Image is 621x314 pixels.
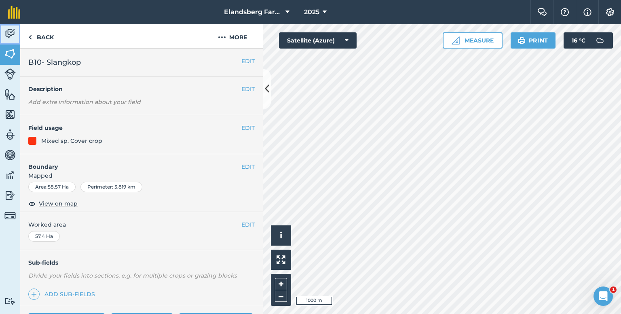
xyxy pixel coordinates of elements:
img: svg+xml;base64,PHN2ZyB4bWxucz0iaHR0cDovL3d3dy53My5vcmcvMjAwMC9zdmciIHdpZHRoPSI1NiIgaGVpZ2h0PSI2MC... [4,48,16,60]
button: EDIT [241,220,255,229]
button: EDIT [241,162,255,171]
span: 1 [610,286,617,293]
h4: Field usage [28,123,241,132]
h4: Sub-fields [20,258,263,267]
img: svg+xml;base64,PD94bWwgdmVyc2lvbj0iMS4wIiBlbmNvZGluZz0idXRmLTgiPz4KPCEtLSBHZW5lcmF0b3I6IEFkb2JlIE... [4,297,16,305]
img: svg+xml;base64,PHN2ZyB4bWxucz0iaHR0cDovL3d3dy53My5vcmcvMjAwMC9zdmciIHdpZHRoPSIxOSIgaGVpZ2h0PSIyNC... [518,36,526,45]
em: Add extra information about your field [28,98,141,106]
img: svg+xml;base64,PHN2ZyB4bWxucz0iaHR0cDovL3d3dy53My5vcmcvMjAwMC9zdmciIHdpZHRoPSIxNCIgaGVpZ2h0PSIyNC... [31,289,37,299]
img: svg+xml;base64,PD94bWwgdmVyc2lvbj0iMS4wIiBlbmNvZGluZz0idXRmLTgiPz4KPCEtLSBHZW5lcmF0b3I6IEFkb2JlIE... [4,129,16,141]
iframe: Intercom live chat [594,286,613,306]
img: A cog icon [605,8,615,16]
img: svg+xml;base64,PD94bWwgdmVyc2lvbj0iMS4wIiBlbmNvZGluZz0idXRmLTgiPz4KPCEtLSBHZW5lcmF0b3I6IEFkb2JlIE... [592,32,608,49]
a: Add sub-fields [28,289,98,300]
button: EDIT [241,123,255,132]
span: Mapped [20,171,263,180]
button: EDIT [241,85,255,93]
img: A question mark icon [560,8,570,16]
div: Mixed sp. Cover crop [41,136,102,145]
button: Print [511,32,556,49]
img: svg+xml;base64,PD94bWwgdmVyc2lvbj0iMS4wIiBlbmNvZGluZz0idXRmLTgiPz4KPCEtLSBHZW5lcmF0b3I6IEFkb2JlIE... [4,189,16,202]
button: EDIT [241,57,255,66]
a: Back [20,24,62,48]
div: Area : 58.57 Ha [28,182,76,192]
img: Ruler icon [452,36,460,45]
span: Worked area [28,220,255,229]
img: svg+xml;base64,PHN2ZyB4bWxucz0iaHR0cDovL3d3dy53My5vcmcvMjAwMC9zdmciIHdpZHRoPSI1NiIgaGVpZ2h0PSI2MC... [4,108,16,121]
img: svg+xml;base64,PHN2ZyB4bWxucz0iaHR0cDovL3d3dy53My5vcmcvMjAwMC9zdmciIHdpZHRoPSI5IiBoZWlnaHQ9IjI0Ii... [28,32,32,42]
img: fieldmargin Logo [8,6,20,19]
img: svg+xml;base64,PHN2ZyB4bWxucz0iaHR0cDovL3d3dy53My5vcmcvMjAwMC9zdmciIHdpZHRoPSIxOCIgaGVpZ2h0PSIyNC... [28,199,36,208]
img: svg+xml;base64,PD94bWwgdmVyc2lvbj0iMS4wIiBlbmNvZGluZz0idXRmLTgiPz4KPCEtLSBHZW5lcmF0b3I6IEFkb2JlIE... [4,210,16,221]
button: 16 °C [564,32,613,49]
button: View on map [28,199,78,208]
button: More [202,24,263,48]
div: Perimeter : 5.819 km [80,182,142,192]
button: Measure [443,32,503,49]
span: B10- Slangkop [28,57,81,68]
img: Two speech bubbles overlapping with the left bubble in the forefront [537,8,547,16]
span: Elandsberg Farms [224,7,282,17]
span: i [280,230,282,240]
button: + [275,278,287,290]
img: svg+xml;base64,PHN2ZyB4bWxucz0iaHR0cDovL3d3dy53My5vcmcvMjAwMC9zdmciIHdpZHRoPSIxNyIgaGVpZ2h0PSIxNy... [583,7,591,17]
button: – [275,290,287,302]
img: svg+xml;base64,PD94bWwgdmVyc2lvbj0iMS4wIiBlbmNvZGluZz0idXRmLTgiPz4KPCEtLSBHZW5lcmF0b3I6IEFkb2JlIE... [4,149,16,161]
img: svg+xml;base64,PHN2ZyB4bWxucz0iaHR0cDovL3d3dy53My5vcmcvMjAwMC9zdmciIHdpZHRoPSIyMCIgaGVpZ2h0PSIyNC... [218,32,226,42]
h4: Description [28,85,255,93]
img: svg+xml;base64,PHN2ZyB4bWxucz0iaHR0cDovL3d3dy53My5vcmcvMjAwMC9zdmciIHdpZHRoPSI1NiIgaGVpZ2h0PSI2MC... [4,88,16,100]
button: i [271,225,291,246]
img: svg+xml;base64,PD94bWwgdmVyc2lvbj0iMS4wIiBlbmNvZGluZz0idXRmLTgiPz4KPCEtLSBHZW5lcmF0b3I6IEFkb2JlIE... [4,68,16,80]
em: Divide your fields into sections, e.g. for multiple crops or grazing blocks [28,272,237,279]
img: svg+xml;base64,PD94bWwgdmVyc2lvbj0iMS4wIiBlbmNvZGluZz0idXRmLTgiPz4KPCEtLSBHZW5lcmF0b3I6IEFkb2JlIE... [4,169,16,181]
img: Four arrows, one pointing top left, one top right, one bottom right and the last bottom left [277,255,285,264]
button: Satellite (Azure) [279,32,357,49]
img: svg+xml;base64,PD94bWwgdmVyc2lvbj0iMS4wIiBlbmNvZGluZz0idXRmLTgiPz4KPCEtLSBHZW5lcmF0b3I6IEFkb2JlIE... [4,28,16,40]
span: 16 ° C [572,32,585,49]
span: View on map [39,199,78,208]
div: 57.4 Ha [28,231,60,242]
span: 2025 [304,7,319,17]
h4: Boundary [20,154,241,171]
